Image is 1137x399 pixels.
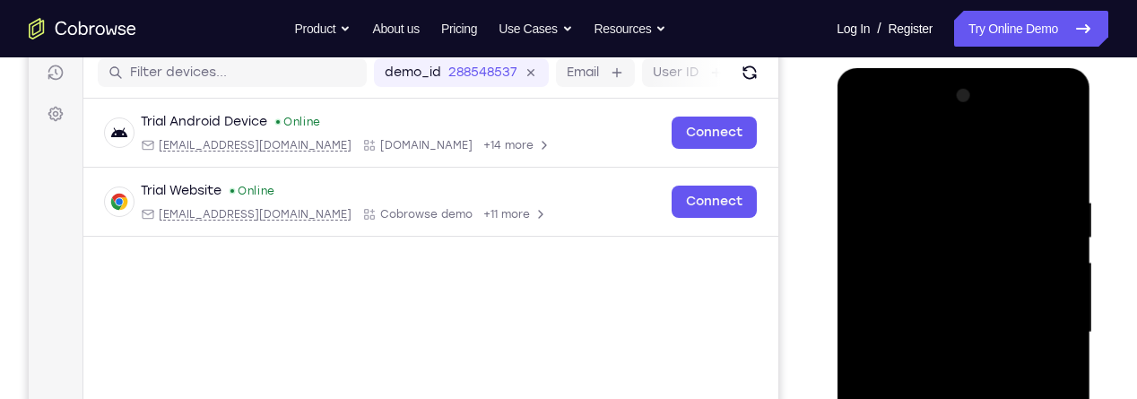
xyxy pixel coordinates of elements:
[595,11,667,47] button: Resources
[112,178,193,195] div: Trial Website
[372,11,419,47] a: About us
[200,179,247,194] div: Online
[334,134,444,148] div: App
[112,134,323,148] div: Email
[112,203,323,217] div: Email
[889,11,933,47] a: Register
[954,11,1108,47] a: Try Online Demo
[643,112,728,144] a: Connect
[55,94,750,163] div: Open device details
[29,18,136,39] a: Go to the home page
[247,116,251,119] div: New devices found.
[202,185,205,188] div: New devices found.
[877,18,881,39] span: /
[246,110,292,125] div: Online
[707,54,735,82] button: Refresh
[441,11,477,47] a: Pricing
[643,181,728,213] a: Connect
[352,203,444,217] span: Cobrowse demo
[101,59,327,77] input: Filter devices...
[837,11,870,47] a: Log In
[130,134,323,148] span: android@example.com
[538,59,570,77] label: Email
[356,59,412,77] label: demo_id
[295,11,352,47] button: Product
[455,203,501,217] span: +11 more
[499,11,572,47] button: Use Cases
[112,108,239,126] div: Trial Android Device
[334,203,444,217] div: App
[55,163,750,232] div: Open device details
[455,134,505,148] span: +14 more
[130,203,323,217] span: web@example.com
[352,134,444,148] span: Cobrowse.io
[69,11,167,39] h1: Connect
[624,59,670,77] label: User ID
